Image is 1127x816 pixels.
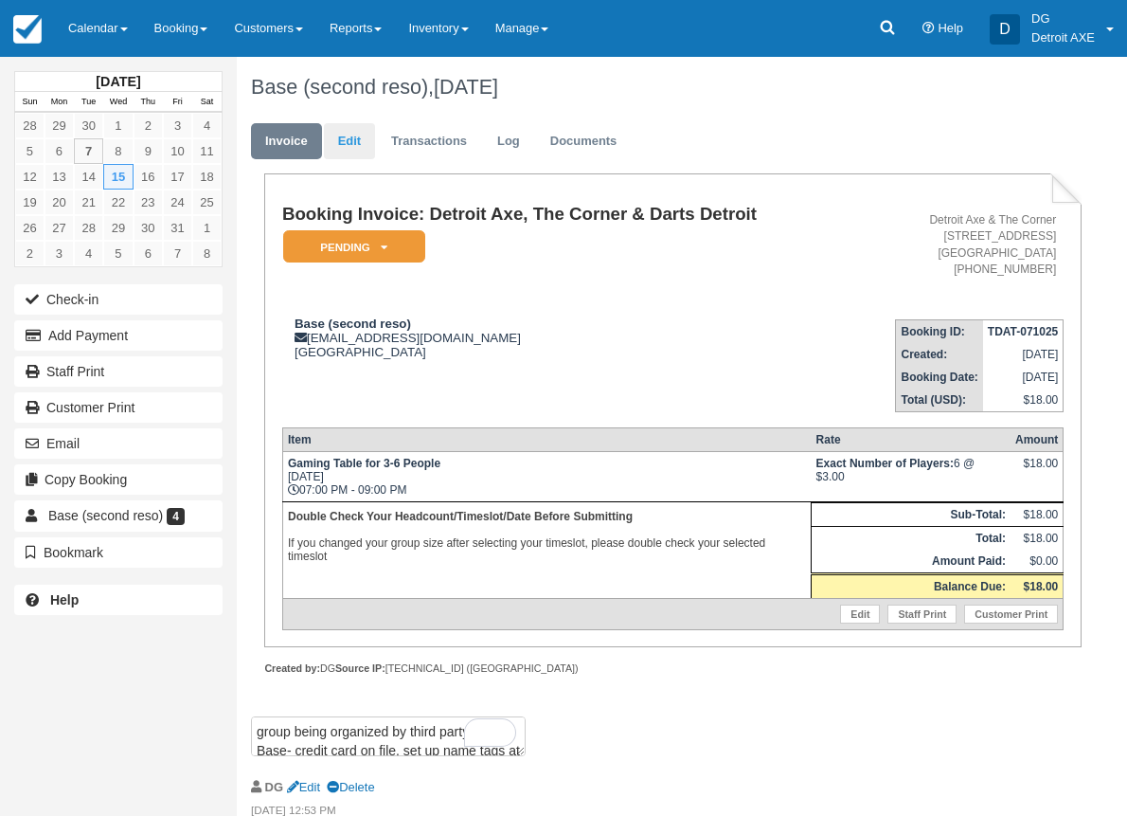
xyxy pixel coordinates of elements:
img: checkfront-main-nav-mini-logo.png [13,15,42,44]
a: 20 [45,190,74,215]
a: 30 [74,113,103,138]
a: 1 [103,113,133,138]
a: Pending [282,229,419,264]
address: Detroit Axe & The Corner [STREET_ADDRESS] [GEOGRAPHIC_DATA] [PHONE_NUMBER] [867,212,1056,278]
a: 10 [163,138,192,164]
th: Total (USD): [896,389,983,412]
span: Help [938,21,963,35]
a: 28 [74,215,103,241]
th: Mon [45,92,74,113]
a: 14 [74,164,103,190]
p: If you changed your group size after selecting your timeslot, please double check your selected t... [288,507,806,566]
td: $18.00 [1011,526,1064,550]
div: [EMAIL_ADDRESS][DOMAIN_NAME] [GEOGRAPHIC_DATA] [282,317,859,359]
th: Rate [812,427,1011,451]
a: 1 [192,215,222,241]
th: Total: [812,526,1011,550]
th: Booking Date: [896,366,983,389]
a: 23 [134,190,163,215]
a: 28 [15,113,45,138]
a: 2 [134,113,163,138]
a: 19 [15,190,45,215]
span: [DATE] [434,75,498,99]
button: Copy Booking [14,464,223,495]
th: Thu [134,92,163,113]
a: 7 [74,138,103,164]
a: 17 [163,164,192,190]
th: Sun [15,92,45,113]
p: DG [1031,9,1095,28]
span: 4 [167,508,185,525]
a: 13 [45,164,74,190]
a: Base (second reso) 4 [14,500,223,531]
a: 30 [134,215,163,241]
button: Bookmark [14,537,223,568]
strong: Gaming Table for 3-6 People [288,457,440,470]
strong: Exact Number of Players [816,457,954,470]
td: $18.00 [983,389,1064,412]
a: 29 [45,113,74,138]
a: Staff Print [887,605,957,624]
th: Amount [1011,427,1064,451]
th: Balance Due: [812,573,1011,598]
b: Help [50,592,79,607]
a: 22 [103,190,133,215]
button: Email [14,428,223,459]
a: 11 [192,138,222,164]
a: Customer Print [14,392,223,423]
th: Wed [103,92,133,113]
th: Fri [163,92,192,113]
i: Help [922,23,935,35]
div: DG [TECHNICAL_ID] ([GEOGRAPHIC_DATA]) [264,662,1082,676]
a: Staff Print [14,356,223,387]
a: Customer Print [964,605,1058,624]
a: Log [483,123,534,160]
strong: Source IP: [335,662,385,674]
th: Created: [896,343,983,366]
th: Sat [192,92,222,113]
a: 12 [15,164,45,190]
h1: Booking Invoice: Detroit Axe, The Corner & Darts Detroit [282,205,859,225]
strong: TDAT-071025 [988,325,1058,338]
p: Detroit AXE [1031,28,1095,47]
td: $0.00 [1011,550,1064,574]
a: 9 [134,138,163,164]
a: 6 [134,241,163,266]
a: Edit [287,780,320,794]
strong: DG [265,780,283,794]
a: Invoice [251,123,322,160]
a: 7 [163,241,192,266]
a: 31 [163,215,192,241]
a: Transactions [377,123,481,160]
a: 8 [103,138,133,164]
a: 24 [163,190,192,215]
button: Add Payment [14,320,223,351]
a: 5 [103,241,133,266]
a: Delete [327,780,374,794]
td: 6 @ $3.00 [812,451,1011,501]
th: Sub-Total: [812,502,1011,526]
strong: [DATE] [96,74,140,89]
a: 4 [192,113,222,138]
strong: Base (second reso) [295,317,411,331]
button: Check-in [14,284,223,315]
h1: Base (second reso), [251,76,1068,99]
strong: Created by: [264,662,320,674]
a: 16 [134,164,163,190]
a: 27 [45,215,74,241]
a: Edit [324,123,375,160]
a: 18 [192,164,222,190]
th: Tue [74,92,103,113]
span: Base (second reso) [48,508,163,523]
b: Double Check Your Headcount/Timeslot/Date Before Submitting [288,510,633,523]
a: 26 [15,215,45,241]
td: [DATE] [983,366,1064,389]
textarea: To enrich screen reader interactions, please activate Accessibility in Grammarly extension settings [251,716,526,756]
td: [DATE] 07:00 PM - 09:00 PM [282,451,811,501]
td: [DATE] [983,343,1064,366]
a: 3 [163,113,192,138]
div: D [990,14,1020,45]
a: 3 [45,241,74,266]
a: 25 [192,190,222,215]
a: 2 [15,241,45,266]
